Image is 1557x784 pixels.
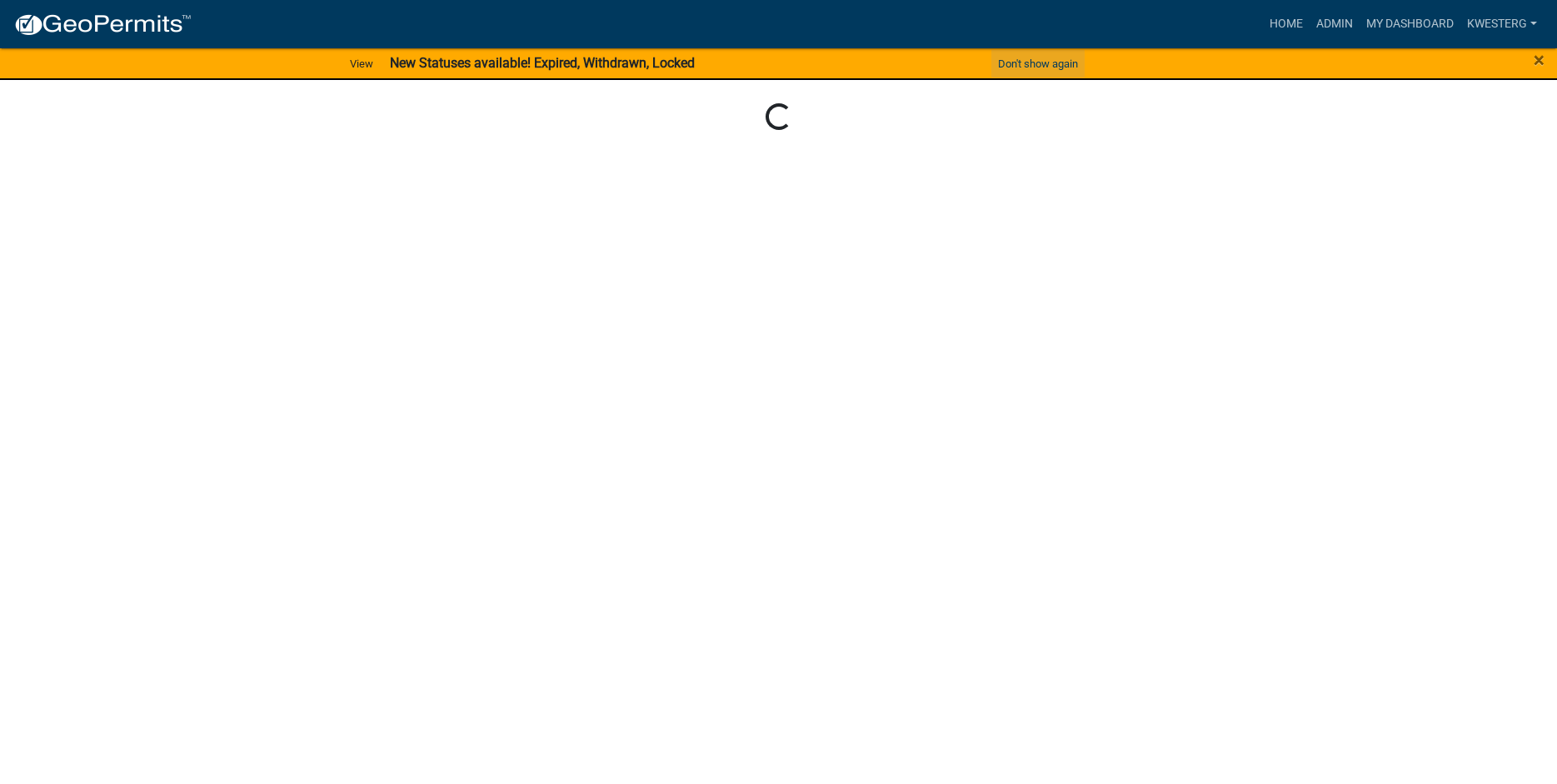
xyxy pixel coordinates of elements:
[991,50,1085,77] button: Don't show again
[1534,50,1545,70] button: Close
[343,50,380,77] a: View
[1263,8,1310,40] a: Home
[1534,48,1545,72] span: ×
[1310,8,1360,40] a: Admin
[1360,8,1460,40] a: My Dashboard
[1460,8,1544,40] a: kwesterg
[390,55,695,71] strong: New Statuses available! Expired, Withdrawn, Locked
